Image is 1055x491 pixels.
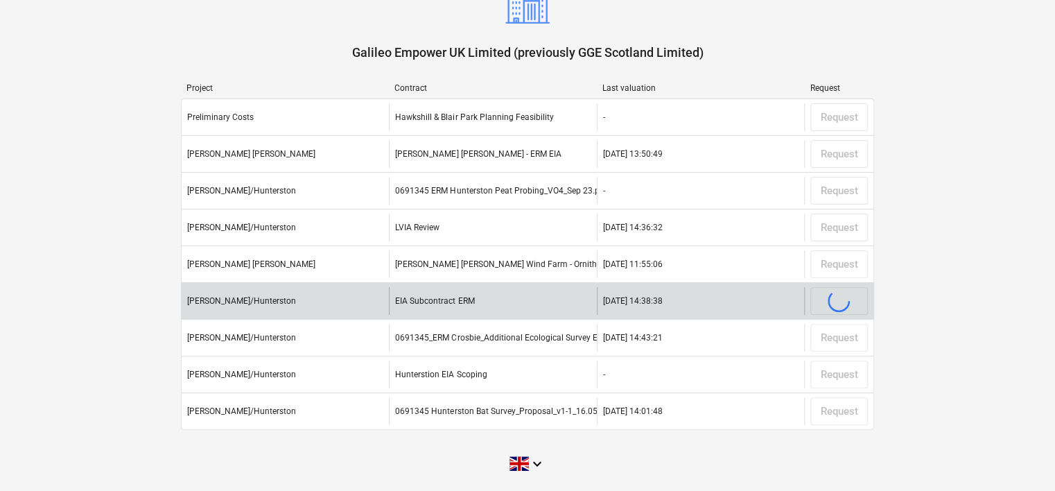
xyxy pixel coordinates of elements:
[187,259,315,269] div: [PERSON_NAME] [PERSON_NAME]
[529,456,546,472] i: keyboard_arrow_down
[187,186,296,196] div: [PERSON_NAME]/Hunterston
[602,83,799,93] div: Last valuation
[352,44,704,61] p: Galileo Empower UK Limited (previously GGE Scotland Limited)
[395,223,439,232] div: LVIA Review
[603,333,663,343] div: [DATE] 14:43:21
[395,149,561,159] div: [PERSON_NAME] [PERSON_NAME] - ERM EIA
[395,186,607,196] div: 0691345 ERM Hunterston Peat Probing_VO4_Sep 23.pdf
[395,406,627,416] div: 0691345 Hunterston Bat Survey_Proposal_v1-1_16.05.23_.pdf
[603,149,663,159] div: [DATE] 13:50:49
[603,112,605,122] div: -
[187,296,296,306] div: [PERSON_NAME]/Hunterston
[187,149,315,159] div: [PERSON_NAME] [PERSON_NAME]
[603,186,605,196] div: -
[395,296,474,306] div: EIA Subcontract ERM
[187,112,254,122] div: Preliminary Costs
[603,406,663,416] div: [DATE] 14:01:48
[395,370,487,379] div: Hunterstion EIA Scoping
[810,83,869,93] div: Request
[395,259,671,269] div: [PERSON_NAME] [PERSON_NAME] Wind Farm - Ornithology Surveys - ERM
[395,333,646,343] div: 0691345_ERM Crosbie_Additional Ecological Survey Effort_V06.pdf
[187,406,296,416] div: [PERSON_NAME]/Hunterston
[187,333,296,343] div: [PERSON_NAME]/Hunterston
[603,296,663,306] div: [DATE] 14:38:38
[603,259,663,269] div: [DATE] 11:55:06
[603,223,663,232] div: [DATE] 14:36:32
[186,83,383,93] div: Project
[187,223,296,232] div: [PERSON_NAME]/Hunterston
[395,112,553,122] div: Hawkshill & Blair Park Planning Feasibility
[394,83,591,93] div: Contract
[187,370,296,379] div: [PERSON_NAME]/Hunterston
[603,370,605,379] div: -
